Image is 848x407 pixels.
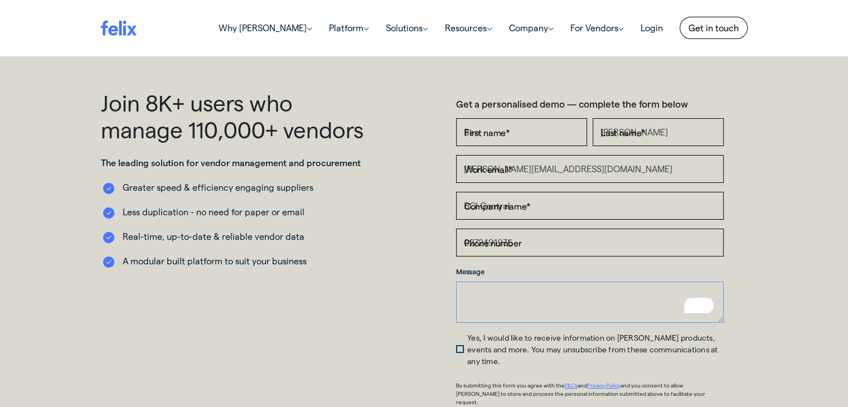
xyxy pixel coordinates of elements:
[680,17,748,39] a: Get in touch
[101,230,369,243] li: Real-time, up-to-date & reliable vendor data
[101,157,361,168] strong: The leading solution for vendor management and procurement
[564,382,578,389] a: T&Cs
[210,17,321,39] a: Why [PERSON_NAME]
[456,98,688,109] strong: Get a personalised demo — complete the form below
[501,17,562,39] a: Company
[321,17,377,39] a: Platform
[578,382,587,389] span: and
[101,20,137,35] img: felix logo
[562,17,632,39] a: For Vendors
[437,17,501,39] a: Resources
[456,282,724,323] textarea: To enrich screen reader interactions, please activate Accessibility in Grammarly extension settings
[101,205,369,219] li: Less duplication - no need for paper or email
[377,17,437,39] a: Solutions
[456,382,705,405] span: and you consent to allow [PERSON_NAME] to store and process the personal information submitted ab...
[456,267,484,275] span: Message
[101,181,369,194] li: Greater speed & efficiency engaging suppliers
[101,89,369,143] h1: Join 8K+ users who manage 110,000+ vendors
[467,333,718,366] span: Yes, I would like to receive information on [PERSON_NAME] products, events and more. You may unsu...
[632,17,671,39] a: Login
[587,382,621,389] a: Privacy Policy
[101,254,369,268] li: A modular built platform to suit your business
[456,382,564,389] span: By submitting this form you agree with the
